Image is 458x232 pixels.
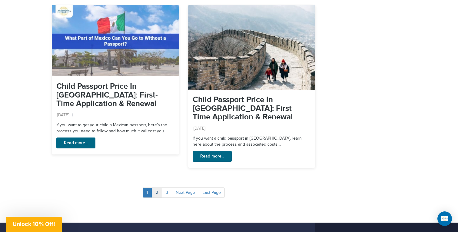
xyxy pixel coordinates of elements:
a: 3 [162,187,172,198]
li: [DATE] [57,112,73,118]
div: Unlock 10% Off! [6,217,62,232]
a: Read more... [56,138,95,148]
a: Child Passport Price In [GEOGRAPHIC_DATA]: First-Time Application & Renewal [56,82,158,108]
li: [DATE] [194,126,209,132]
a: Last Page [199,187,225,198]
a: 1 [143,187,152,198]
span: Unlock 10% Off! [13,221,55,227]
a: Child Passport Price In [GEOGRAPHIC_DATA]: First-Time Application & Renewal [193,95,294,122]
div: If you want to get your child a Mexican passport, here’s the process you need to follow and how m... [52,122,179,154]
img: china_-_28de80_-_893dc78eb8a92b53b81e77f715a3f94b2e3ae6a7.jpg [188,5,315,90]
a: Next Page [172,187,199,198]
a: Read more... [193,151,232,162]
img: mexico_-_28de80_-_893dc78eb8a92b53b81e77f715a3f94b2e3ae6a7.jpg [52,5,179,76]
a: 2 [152,187,162,198]
div: If you want a child passport in [GEOGRAPHIC_DATA], learn here about the process and associated co... [188,136,315,168]
div: Open Intercom Messenger [437,211,452,226]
